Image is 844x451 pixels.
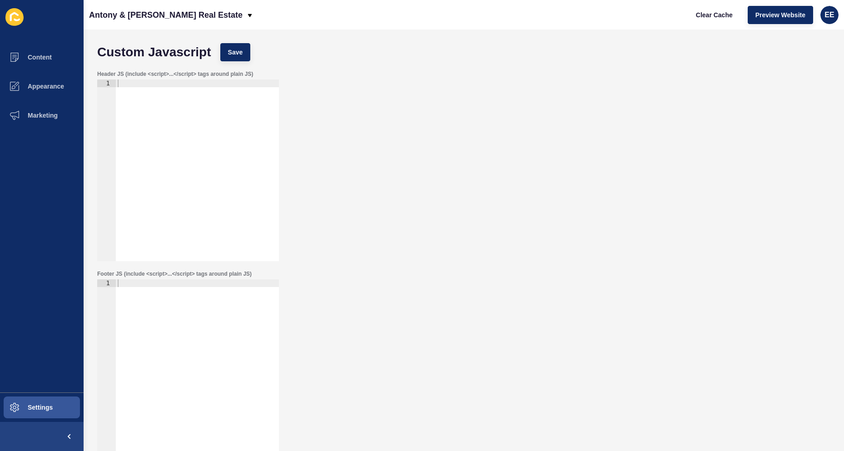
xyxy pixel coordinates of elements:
[696,10,733,20] span: Clear Cache
[228,48,243,57] span: Save
[755,10,805,20] span: Preview Website
[97,270,252,278] label: Footer JS (include <script>...</script> tags around plain JS)
[89,4,243,26] p: Antony & [PERSON_NAME] Real Estate
[748,6,813,24] button: Preview Website
[97,79,116,87] div: 1
[220,43,251,61] button: Save
[97,70,253,78] label: Header JS (include <script>...</script> tags around plain JS)
[97,279,116,287] div: 1
[688,6,740,24] button: Clear Cache
[97,48,211,57] h1: Custom Javascript
[824,10,834,20] span: EE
